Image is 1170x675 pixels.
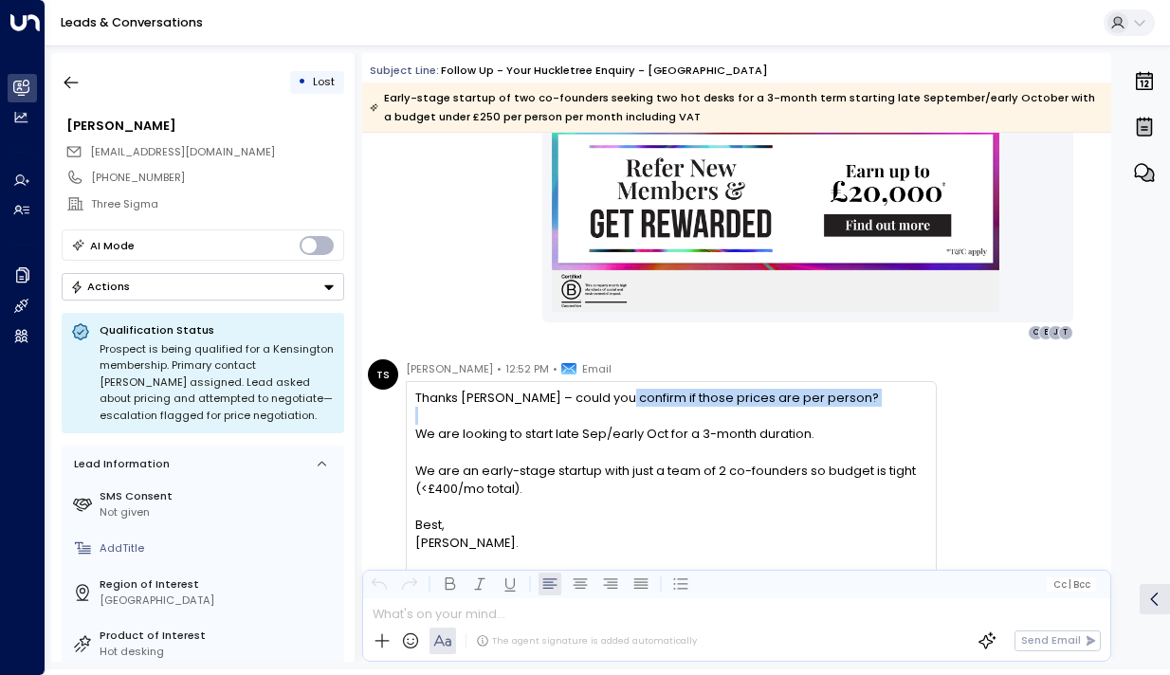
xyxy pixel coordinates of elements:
span: [EMAIL_ADDRESS][DOMAIN_NAME] [90,144,275,159]
button: Redo [398,573,421,595]
button: Actions [62,273,344,301]
div: We are looking to start late Sep/early Oct for a 3-month duration. [415,425,926,443]
div: Prospect is being qualified for a Kensington membership. Primary contact [PERSON_NAME] assigned. ... [100,341,335,425]
div: AI Mode [90,236,135,255]
div: Not given [100,504,338,520]
span: | [1069,579,1071,590]
a: Leads & Conversations [61,14,203,30]
label: SMS Consent [100,488,338,504]
div: AddTitle [100,540,338,556]
div: Hot desking [100,644,338,660]
span: 12:52 PM [505,359,549,378]
div: The agent signature is added automatically [476,634,697,648]
div: TS [368,359,398,390]
span: • [553,359,558,378]
div: T [1058,325,1073,340]
div: C [1028,325,1043,340]
div: Best, [415,516,926,534]
label: Product of Interest [100,628,338,644]
div: Early-stage startup of two co-founders seeking two hot desks for a 3-month term starting late Sep... [370,88,1102,126]
span: Subject Line: [370,63,439,78]
div: J [1048,325,1063,340]
img: https://www.huckletree.com/refer-someone [552,128,999,311]
div: Actions [70,280,130,293]
span: Email [582,359,612,378]
span: tristan@threesigma.co [90,144,275,160]
label: Region of Interest [100,576,338,593]
div: Thanks [PERSON_NAME] – could you confirm if those prices are per person? [415,389,926,553]
div: Follow up - Your Huckletree Enquiry - [GEOGRAPHIC_DATA] [441,63,768,79]
div: E [1038,325,1053,340]
button: Undo [368,573,391,595]
div: We are an early-stage startup with just a team of 2 co-founders so budget is tight (<£400/mo total). [415,462,926,498]
p: Qualification Status [100,322,335,337]
div: Lead Information [68,456,170,472]
button: Cc|Bcc [1047,577,1096,592]
div: [GEOGRAPHIC_DATA] [100,593,338,609]
div: [PERSON_NAME] [66,117,343,135]
div: • [298,68,306,96]
span: Cc Bcc [1053,579,1090,590]
div: [PERSON_NAME]. [415,534,926,552]
span: • [497,359,502,378]
div: Three Sigma [91,196,343,212]
div: [PHONE_NUMBER] [91,170,343,186]
span: Lost [313,74,335,89]
span: [PERSON_NAME] [406,359,493,378]
div: Button group with a nested menu [62,273,344,301]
